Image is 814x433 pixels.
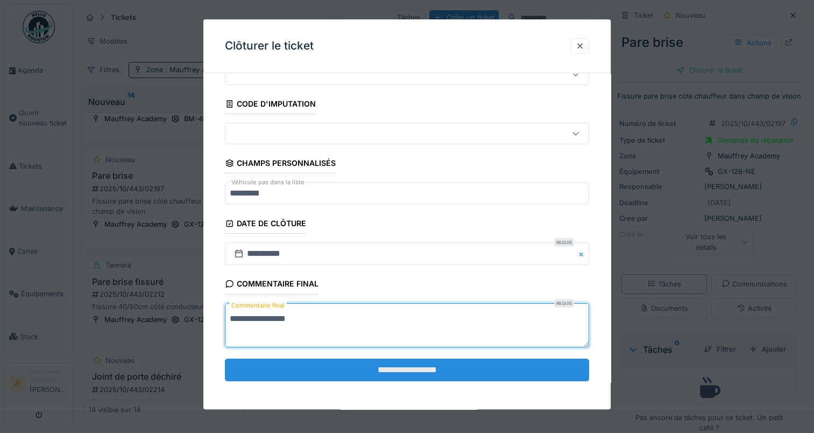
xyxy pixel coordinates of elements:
label: Véhicule pas dans la liste [229,178,307,187]
h3: Clôturer le ticket [225,39,314,53]
div: Code d'imputation [225,96,316,114]
div: Requis [554,299,574,308]
div: Commentaire final [225,276,318,295]
div: Requis [554,239,574,247]
div: Champs personnalisés [225,155,336,173]
div: Date de clôture [225,216,306,234]
button: Close [577,243,589,266]
label: Commentaire final [229,299,287,312]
